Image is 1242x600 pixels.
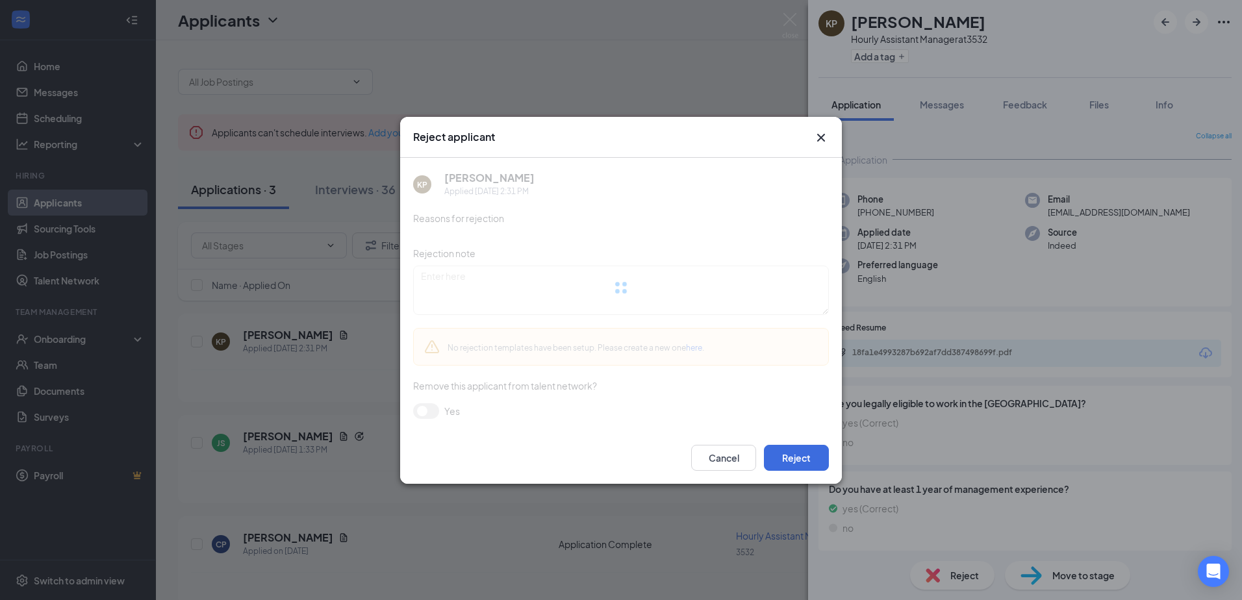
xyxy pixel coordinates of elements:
button: Reject [764,445,829,471]
button: Close [813,130,829,145]
div: Open Intercom Messenger [1198,556,1229,587]
button: Cancel [691,445,756,471]
h3: Reject applicant [413,130,495,144]
svg: Cross [813,130,829,145]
